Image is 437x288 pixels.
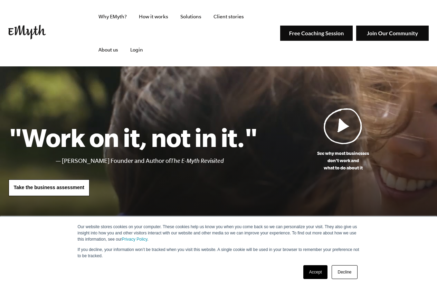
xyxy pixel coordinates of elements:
a: About us [93,33,124,66]
img: Play Video [324,108,362,144]
a: See why most businessesdon't work andwhat to do about it [258,108,429,171]
p: If you decline, your information won’t be tracked when you visit this website. A single cookie wi... [78,247,360,259]
i: The E-Myth Revisited [171,157,224,164]
a: Decline [332,265,357,279]
img: EMyth [8,25,46,39]
a: Take the business assessment [9,179,89,196]
a: Privacy Policy [122,237,148,242]
img: Join Our Community [356,26,429,41]
a: Login [125,33,149,66]
a: Accept [303,265,328,279]
p: Our website stores cookies on your computer. These cookies help us know you when you come back so... [78,224,360,242]
img: Free Coaching Session [280,26,353,41]
li: [PERSON_NAME] Founder and Author of [62,156,258,166]
p: See why most businesses don't work and what to do about it [258,150,429,171]
h1: "Work on it, not in it." [9,122,258,152]
span: Take the business assessment [14,185,84,190]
